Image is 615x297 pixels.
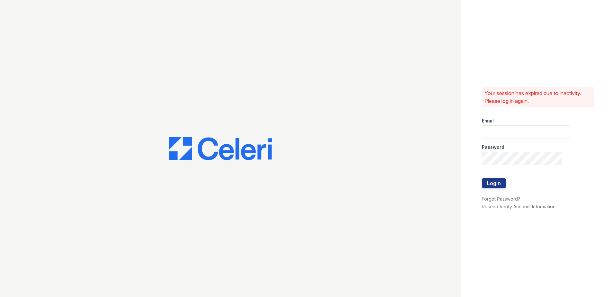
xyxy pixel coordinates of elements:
[482,204,555,209] a: Resend Verify Account Information
[484,89,592,105] p: Your session has expired due to inactivity. Please log in again.
[482,118,494,124] label: Email
[169,137,272,160] img: CE_Logo_Blue-a8612792a0a2168367f1c8372b55b34899dd931a85d93a1a3d3e32e68fde9ad4.png
[482,144,504,150] label: Password
[482,196,520,202] a: Forgot Password?
[482,178,506,188] button: Login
